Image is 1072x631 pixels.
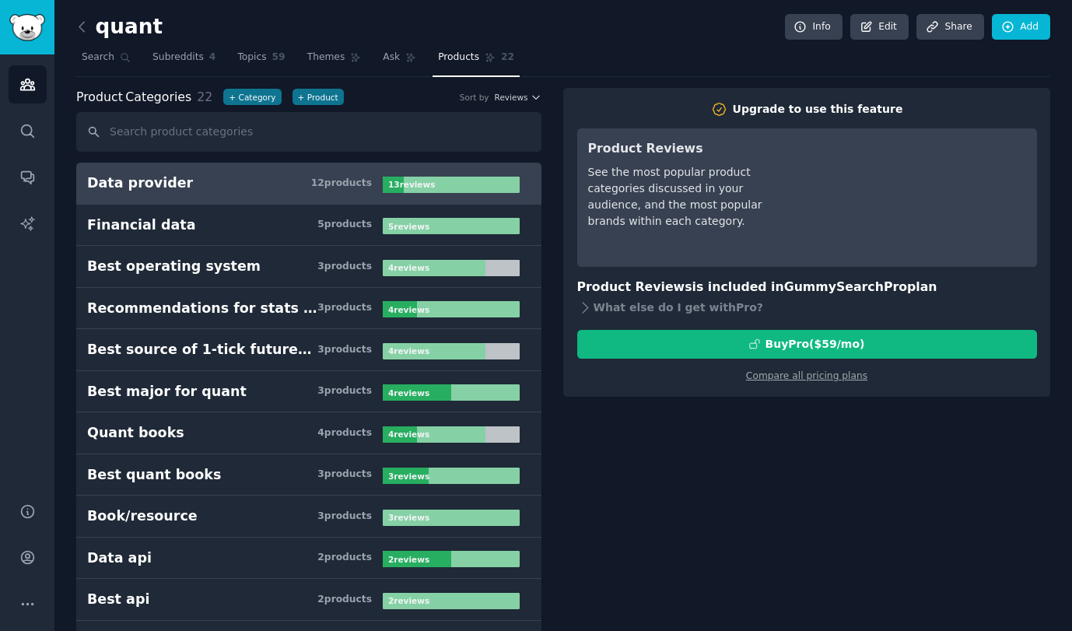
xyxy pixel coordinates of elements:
div: 2 product s [317,551,372,565]
a: Subreddits4 [147,45,221,77]
div: Buy Pro ($ 59 /mo ) [765,336,865,352]
span: + [298,92,305,103]
div: Quant books [87,423,184,443]
span: 22 [501,51,514,65]
div: Upgrade to use this feature [733,101,903,117]
b: 4 review s [388,388,429,398]
div: 2 product s [317,593,372,607]
button: BuyPro($59/mo) [577,330,1037,359]
div: Data api [87,549,152,568]
a: Data provider12products13reviews [76,163,541,205]
h3: Product Reviews [588,139,771,159]
div: Book/resource [87,507,198,526]
a: Edit [850,14,909,40]
span: 59 [272,51,286,65]
b: 5 review s [388,222,429,231]
div: Best operating system [87,257,261,276]
span: Subreddits [152,51,204,65]
b: 3 review s [388,471,429,481]
span: Products [438,51,479,65]
div: 3 product s [317,260,372,274]
div: 3 product s [317,468,372,482]
div: Best api [87,590,149,609]
div: What else do I get with Pro ? [577,297,1037,319]
h3: Product Reviews is included in plan [577,278,1037,297]
div: 4 product s [317,426,372,440]
a: Best quant books3products3reviews [76,454,541,496]
a: Recommendations for stats resources?3products4reviews [76,288,541,330]
div: Sort by [460,92,489,103]
button: +Category [223,89,281,105]
div: Best major for quant [87,382,247,401]
a: Add [992,14,1050,40]
div: 3 product s [317,301,372,315]
b: 4 review s [388,305,429,314]
span: Product [76,88,123,107]
a: Best api2products2reviews [76,579,541,621]
b: 4 review s [388,346,429,356]
div: 3 product s [317,343,372,357]
div: 5 product s [317,218,372,232]
b: 4 review s [388,429,429,439]
a: Ask [377,45,422,77]
img: GummySearch logo [9,14,45,41]
a: Best source of 1-tick futures data?3products4reviews [76,329,541,371]
div: 12 product s [311,177,372,191]
div: Recommendations for stats resources? [87,299,317,318]
div: Best source of 1-tick futures data? [87,340,317,359]
b: 3 review s [388,513,429,522]
span: Topics [237,51,266,65]
a: Topics59 [232,45,290,77]
a: Book/resource3products3reviews [76,496,541,538]
span: GummySearch Pro [784,279,907,294]
a: Info [785,14,843,40]
span: Reviews [495,92,528,103]
span: Categories [76,88,191,107]
span: Themes [307,51,345,65]
a: Search [76,45,136,77]
span: + [229,92,236,103]
span: 22 [197,89,212,104]
a: Best major for quant3products4reviews [76,371,541,413]
button: +Product [293,89,344,105]
input: Search product categories [76,112,541,152]
span: 4 [209,51,216,65]
a: Data api2products2reviews [76,538,541,580]
div: See the most popular product categories discussed in your audience, and the most popular brands w... [588,164,771,230]
h2: quant [76,15,163,40]
div: Financial data [87,216,195,235]
div: Data provider [87,174,193,193]
span: Ask [383,51,400,65]
button: Reviews [495,92,541,103]
a: Products22 [433,45,520,77]
a: Best operating system3products4reviews [76,246,541,288]
a: Quant books4products4reviews [76,412,541,454]
span: Search [82,51,114,65]
a: Compare all pricing plans [746,370,867,381]
div: Best quant books [87,465,221,485]
a: Themes [302,45,367,77]
div: 3 product s [317,384,372,398]
a: Share [916,14,983,40]
a: Financial data5products5reviews [76,205,541,247]
b: 4 review s [388,263,429,272]
b: 13 review s [388,180,435,189]
div: 3 product s [317,510,372,524]
b: 2 review s [388,596,429,605]
b: 2 review s [388,555,429,564]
